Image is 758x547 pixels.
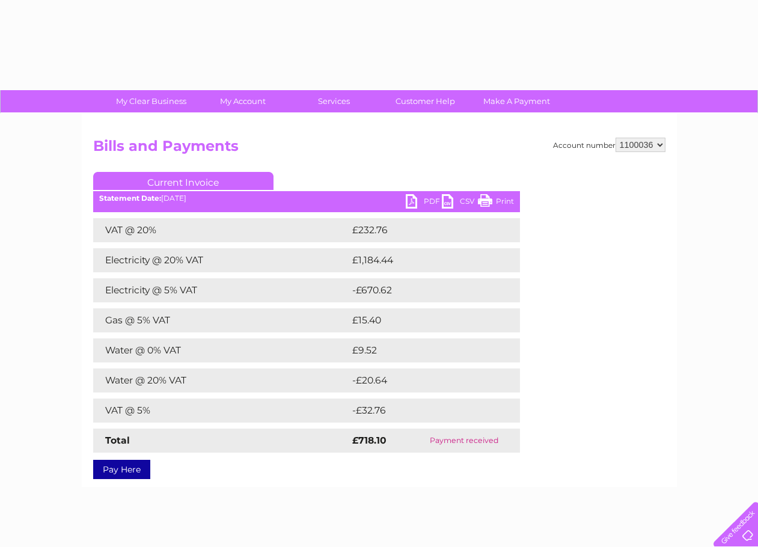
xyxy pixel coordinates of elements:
[93,399,349,423] td: VAT @ 5%
[349,399,498,423] td: -£32.76
[352,435,387,446] strong: £718.10
[105,435,130,446] strong: Total
[102,90,201,112] a: My Clear Business
[93,308,349,332] td: Gas @ 5% VAT
[442,194,478,212] a: CSV
[99,194,161,203] b: Statement Date:
[93,172,274,190] a: Current Invoice
[349,338,492,362] td: £9.52
[467,90,566,112] a: Make A Payment
[93,218,349,242] td: VAT @ 20%
[376,90,475,112] a: Customer Help
[406,194,442,212] a: PDF
[349,248,501,272] td: £1,184.44
[349,308,495,332] td: £15.40
[349,218,498,242] td: £232.76
[93,278,349,302] td: Electricity @ 5% VAT
[93,368,349,393] td: Water @ 20% VAT
[349,368,498,393] td: -£20.64
[93,460,150,479] a: Pay Here
[93,138,665,160] h2: Bills and Payments
[193,90,292,112] a: My Account
[409,429,519,453] td: Payment received
[93,248,349,272] td: Electricity @ 20% VAT
[349,278,500,302] td: -£670.62
[93,194,520,203] div: [DATE]
[284,90,384,112] a: Services
[93,338,349,362] td: Water @ 0% VAT
[478,194,514,212] a: Print
[553,138,665,152] div: Account number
